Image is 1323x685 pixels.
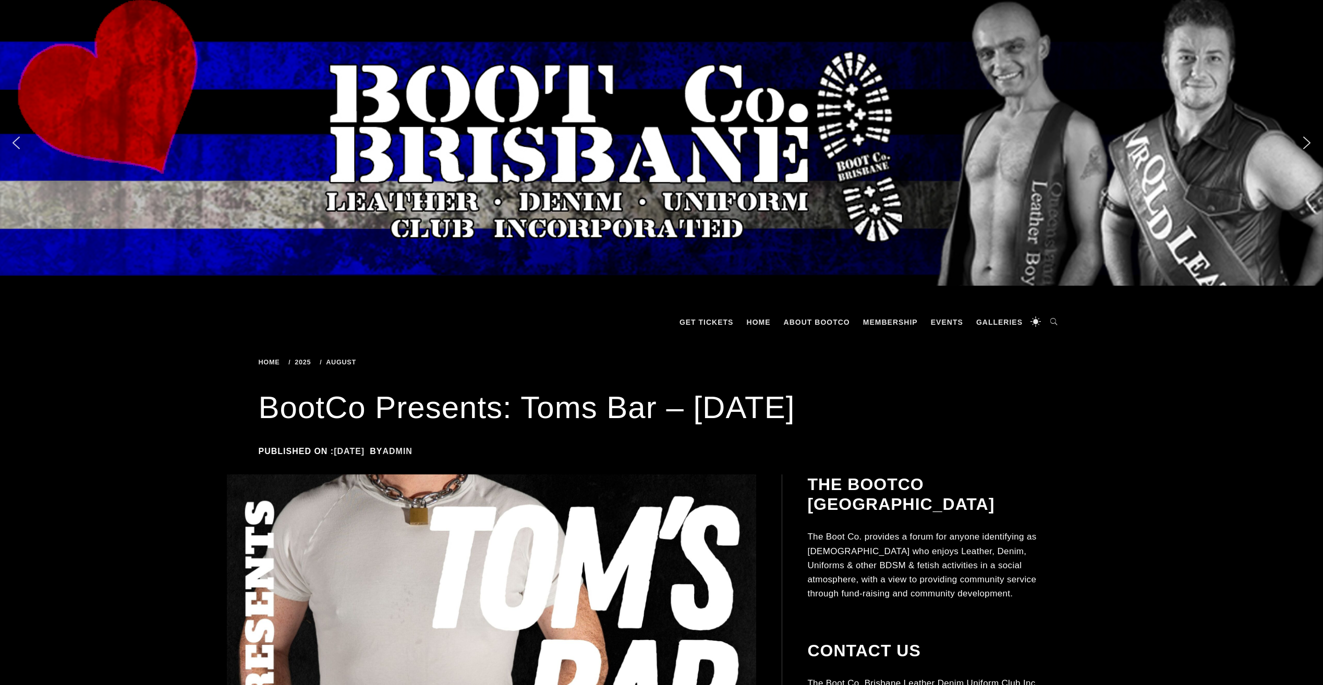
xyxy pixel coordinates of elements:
span: Published on : [259,447,370,456]
p: The Boot Co. provides a forum for anyone identifying as [DEMOGRAPHIC_DATA] who enjoys Leather, De... [807,530,1063,601]
a: Membership [858,307,923,338]
img: previous arrow [8,134,25,151]
a: [DATE] [334,447,365,456]
img: next arrow [1298,134,1315,151]
a: Home [259,358,284,366]
h2: Contact Us [807,641,1063,660]
a: Home [742,307,776,338]
a: Events [926,307,968,338]
a: GET TICKETS [674,307,739,338]
span: by [370,447,418,456]
a: About BootCo [779,307,855,338]
a: 2025 [288,358,314,366]
a: admin [382,447,412,456]
a: August [320,358,360,366]
h2: The BootCo [GEOGRAPHIC_DATA] [807,474,1063,515]
div: Breadcrumbs [259,359,522,366]
a: Galleries [971,307,1028,338]
h1: BootCo Presents: Toms Bar – [DATE] [259,387,1065,429]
